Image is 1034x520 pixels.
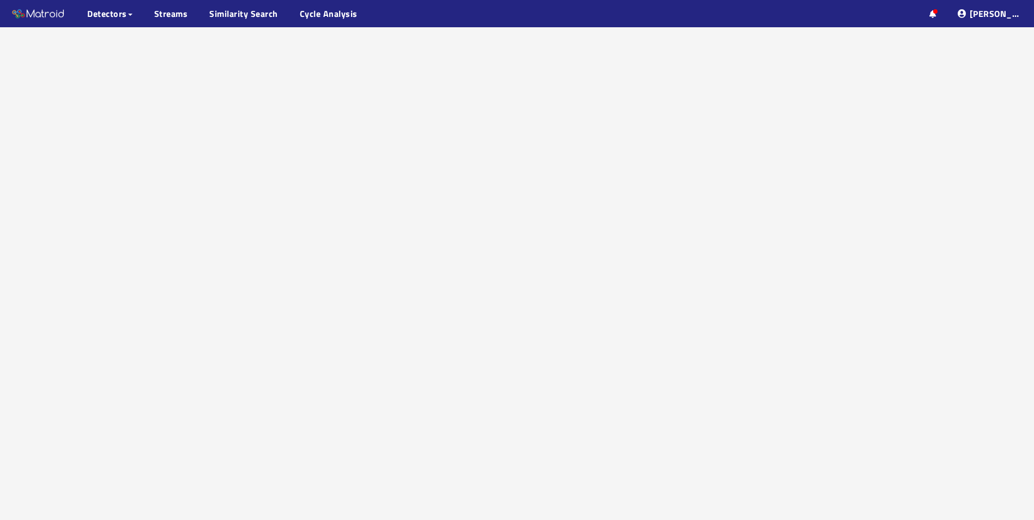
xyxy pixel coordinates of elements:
a: Cycle Analysis [300,7,358,20]
a: Streams [154,7,188,20]
a: Similarity Search [209,7,278,20]
img: Matroid logo [11,6,65,22]
span: Detectors [87,7,127,20]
